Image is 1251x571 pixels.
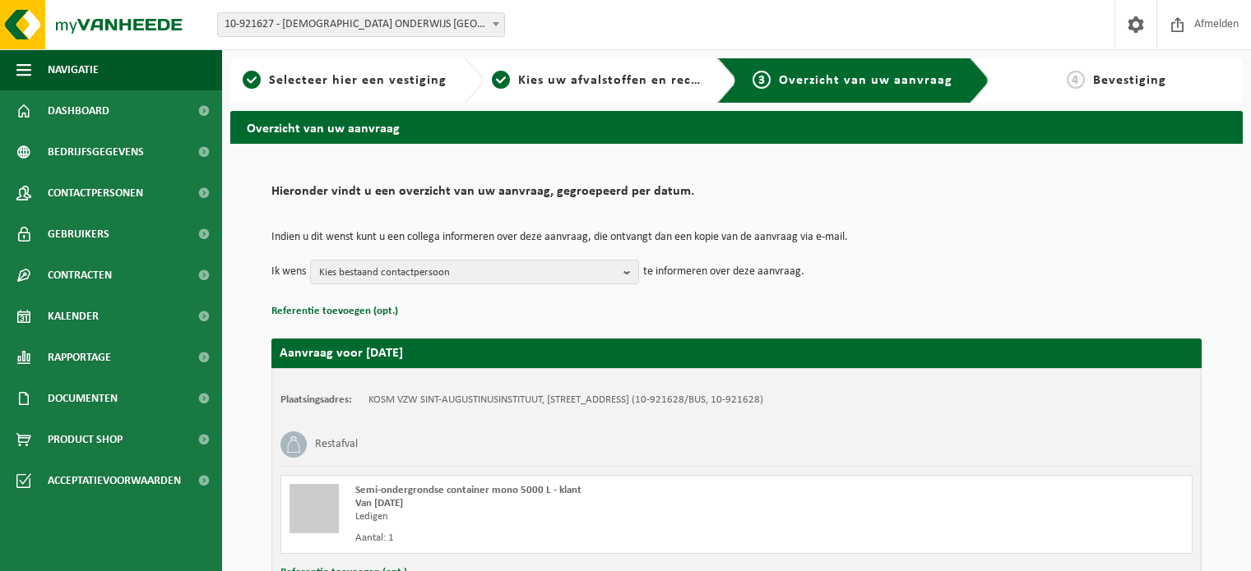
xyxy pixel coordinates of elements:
[518,74,744,87] span: Kies uw afvalstoffen en recipiënten
[319,260,617,285] span: Kies bestaand contactpersoon
[1093,74,1166,87] span: Bevestiging
[48,214,109,255] span: Gebruikers
[48,337,111,378] span: Rapportage
[310,260,639,284] button: Kies bestaand contactpersoon
[280,347,403,360] strong: Aanvraag voor [DATE]
[48,378,118,419] span: Documenten
[271,232,1202,243] p: Indien u dit wenst kunt u een collega informeren over deze aanvraag, die ontvangt dan een kopie v...
[48,90,109,131] span: Dashboard
[218,13,504,36] span: 10-921627 - KATHOLIEK ONDERWIJS SINT-MICHIEL BOCHOLT-BREE-PEER - BREE
[1067,71,1085,89] span: 4
[280,394,352,405] strong: Plaatsingsadres:
[8,535,275,571] iframe: chat widget
[271,185,1202,207] h2: Hieronder vindt u een overzicht van uw aanvraag, gegroepeerd per datum.
[48,131,144,173] span: Bedrijfsgegevens
[48,419,123,460] span: Product Shop
[48,173,143,214] span: Contactpersonen
[243,71,261,89] span: 1
[239,71,451,90] a: 1Selecteer hier een vestiging
[48,49,99,90] span: Navigatie
[271,301,398,322] button: Referentie toevoegen (opt.)
[779,74,952,87] span: Overzicht van uw aanvraag
[355,498,403,509] strong: Van [DATE]
[355,485,581,495] span: Semi-ondergrondse container mono 5000 L - klant
[492,71,510,89] span: 2
[643,260,804,284] p: te informeren over deze aanvraag.
[48,460,181,501] span: Acceptatievoorwaarden
[269,74,447,87] span: Selecteer hier een vestiging
[355,510,803,523] div: Ledigen
[315,431,358,458] h3: Restafval
[217,12,505,37] span: 10-921627 - KATHOLIEK ONDERWIJS SINT-MICHIEL BOCHOLT-BREE-PEER - BREE
[230,111,1243,143] h2: Overzicht van uw aanvraag
[271,260,306,284] p: Ik wens
[48,255,112,296] span: Contracten
[368,394,763,407] td: KOSM VZW SINT-AUGUSTINUSINSTITUUT, [STREET_ADDRESS] (10-921628/BUS, 10-921628)
[492,71,704,90] a: 2Kies uw afvalstoffen en recipiënten
[355,532,803,545] div: Aantal: 1
[753,71,771,89] span: 3
[48,296,99,337] span: Kalender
